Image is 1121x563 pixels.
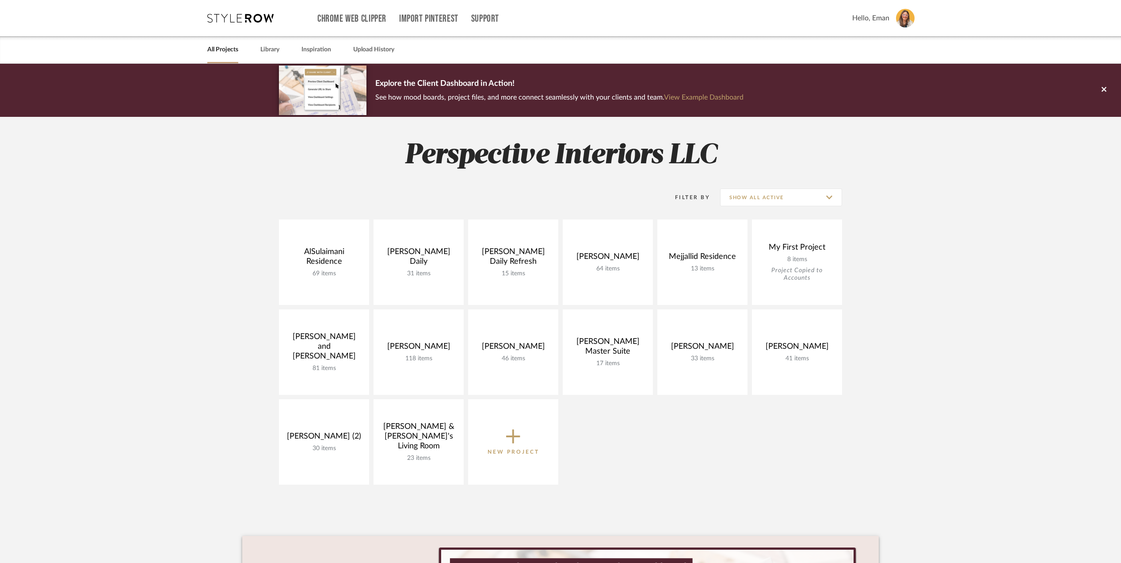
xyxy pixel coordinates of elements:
div: [PERSON_NAME] Master Suite [570,337,646,360]
p: New Project [488,447,539,456]
div: Filter By [663,193,710,202]
a: Chrome Web Clipper [317,15,386,23]
img: d5d033c5-7b12-40c2-a960-1ecee1989c38.png [279,66,366,115]
div: 69 items [286,270,362,278]
div: 64 items [570,265,646,273]
div: AlSulaimani Residence [286,247,362,270]
div: 31 items [381,270,457,278]
div: 23 items [381,455,457,462]
div: [PERSON_NAME] Daily [381,247,457,270]
a: Support [471,15,499,23]
p: See how mood boards, project files, and more connect seamlessly with your clients and team. [375,91,744,104]
button: New Project [468,399,558,485]
a: Import Pinterest [399,15,458,23]
div: 17 items [570,360,646,367]
div: Mejjallid Residence [664,252,740,265]
div: 15 items [475,270,551,278]
div: 81 items [286,365,362,372]
a: View Example Dashboard [664,94,744,101]
div: 33 items [664,355,740,362]
div: [PERSON_NAME] [570,252,646,265]
p: Explore the Client Dashboard in Action! [375,77,744,91]
div: [PERSON_NAME] [664,342,740,355]
a: Upload History [353,44,394,56]
img: avatar [896,9,915,27]
div: [PERSON_NAME] and [PERSON_NAME] [286,332,362,365]
div: Project Copied to Accounts [759,267,835,282]
h2: Perspective Interiors LLC [242,139,879,172]
div: [PERSON_NAME] (2) [286,432,362,445]
a: Inspiration [301,44,331,56]
a: Library [260,44,279,56]
div: 41 items [759,355,835,362]
span: Hello, Eman [852,13,889,23]
div: [PERSON_NAME] [381,342,457,355]
div: 8 items [759,256,835,263]
div: 13 items [664,265,740,273]
div: [PERSON_NAME] [475,342,551,355]
div: 118 items [381,355,457,362]
div: [PERSON_NAME] Daily Refresh [475,247,551,270]
div: My First Project [759,243,835,256]
a: All Projects [207,44,238,56]
div: [PERSON_NAME] [759,342,835,355]
div: [PERSON_NAME] & [PERSON_NAME]'s Living Room [381,422,457,455]
div: 30 items [286,445,362,452]
div: 46 items [475,355,551,362]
